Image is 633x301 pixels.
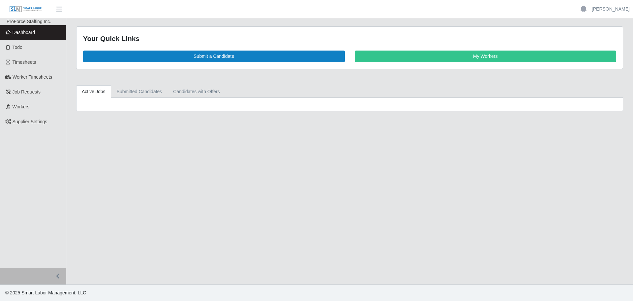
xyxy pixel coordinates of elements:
span: © 2025 Smart Labor Management, LLC [5,290,86,295]
a: Submitted Candidates [111,85,168,98]
a: Candidates with Offers [167,85,225,98]
a: Active Jobs [76,85,111,98]
img: SLM Logo [9,6,42,13]
span: Todo [13,45,22,50]
span: Workers [13,104,30,109]
a: [PERSON_NAME] [592,6,630,13]
a: Submit a Candidate [83,51,345,62]
span: Dashboard [13,30,35,35]
span: ProForce Staffing Inc. [7,19,51,24]
span: Timesheets [13,59,36,65]
span: Job Requests [13,89,41,94]
span: Supplier Settings [13,119,47,124]
a: My Workers [355,51,617,62]
span: Worker Timesheets [13,74,52,80]
div: Your Quick Links [83,33,616,44]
